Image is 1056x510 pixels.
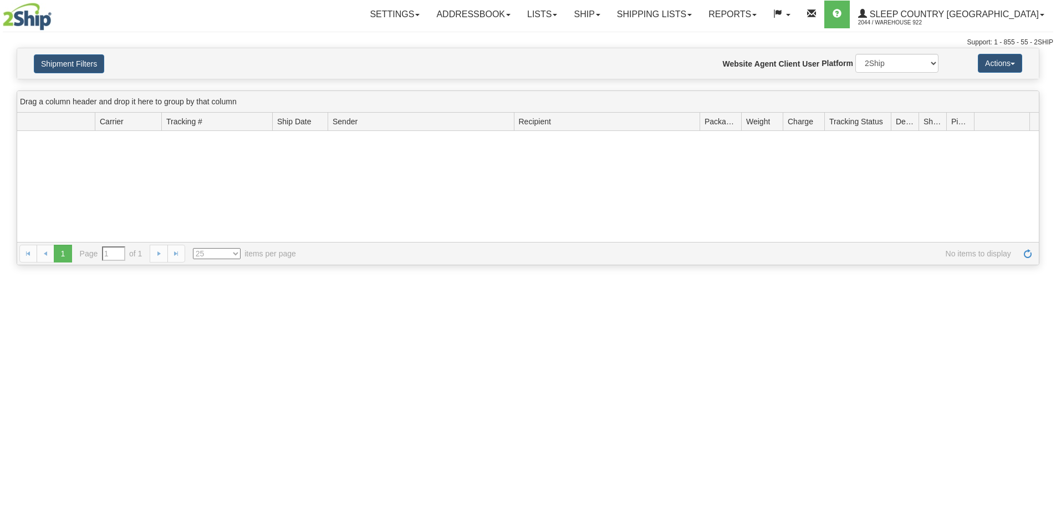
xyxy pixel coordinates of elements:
[54,245,72,262] span: 1
[277,116,311,127] span: Ship Date
[788,116,813,127] span: Charge
[778,58,800,69] label: Client
[829,116,883,127] span: Tracking Status
[428,1,519,28] a: Addressbook
[723,58,752,69] label: Website
[951,116,970,127] span: Pickup Status
[867,9,1039,19] span: Sleep Country [GEOGRAPHIC_DATA]
[850,1,1053,28] a: Sleep Country [GEOGRAPHIC_DATA] 2044 / Warehouse 922
[896,116,914,127] span: Delivery Status
[565,1,608,28] a: Ship
[802,58,819,69] label: User
[1019,245,1037,262] a: Refresh
[17,91,1039,113] div: grid grouping header
[924,116,942,127] span: Shipment Issues
[519,116,551,127] span: Recipient
[519,1,565,28] a: Lists
[700,1,765,28] a: Reports
[822,58,853,69] label: Platform
[858,17,941,28] span: 2044 / Warehouse 922
[100,116,124,127] span: Carrier
[34,54,104,73] button: Shipment Filters
[166,116,202,127] span: Tracking #
[3,3,52,31] img: logo2044.jpg
[978,54,1022,73] button: Actions
[333,116,358,127] span: Sender
[3,38,1053,47] div: Support: 1 - 855 - 55 - 2SHIP
[705,116,737,127] span: Packages
[80,246,142,261] span: Page of 1
[312,248,1011,259] span: No items to display
[193,248,296,259] span: items per page
[754,58,777,69] label: Agent
[609,1,700,28] a: Shipping lists
[361,1,428,28] a: Settings
[746,116,770,127] span: Weight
